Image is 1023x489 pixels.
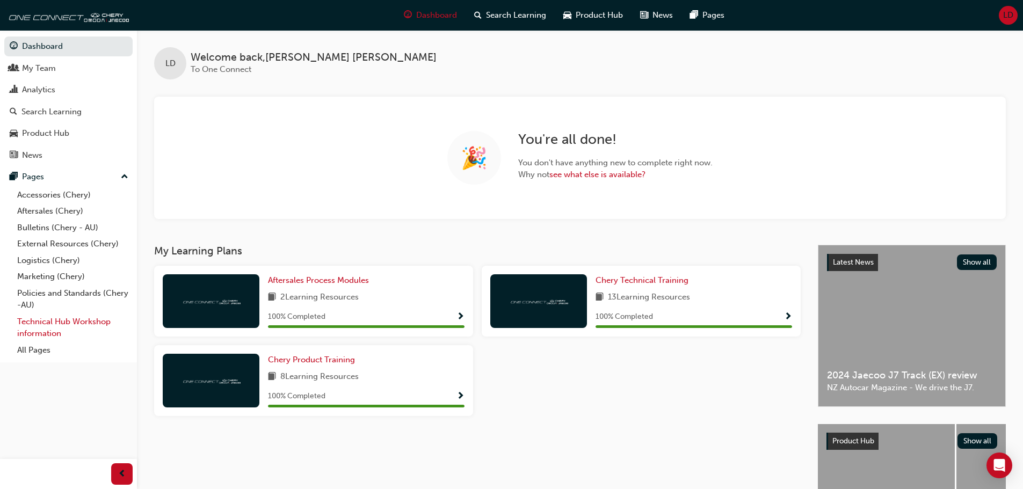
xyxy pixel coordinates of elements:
a: Policies and Standards (Chery -AU) [13,285,133,313]
span: pages-icon [690,9,698,22]
span: guage-icon [404,9,412,22]
span: Latest News [833,258,874,267]
a: Aftersales Process Modules [268,274,373,287]
h3: My Learning Plans [154,245,801,257]
span: book-icon [268,291,276,304]
div: Open Intercom Messenger [986,452,1012,478]
span: Chery Product Training [268,355,355,364]
button: Show Progress [456,390,465,403]
span: search-icon [10,107,17,117]
div: Search Learning [21,106,82,118]
span: people-icon [10,64,18,74]
a: News [4,145,133,165]
a: Product HubShow all [826,433,997,450]
div: Analytics [22,84,55,96]
img: oneconnect [5,4,129,26]
span: 2024 Jaecoo J7 Track (EX) review [827,369,997,382]
span: news-icon [640,9,648,22]
a: My Team [4,59,133,78]
span: Chery Technical Training [596,275,688,285]
span: 8 Learning Resources [280,370,359,384]
button: Show Progress [784,310,792,324]
a: Marketing (Chery) [13,268,133,285]
div: Pages [22,171,44,183]
span: Search Learning [486,9,546,21]
a: Chery Product Training [268,354,359,366]
button: Pages [4,167,133,187]
a: guage-iconDashboard [395,4,466,26]
a: External Resources (Chery) [13,236,133,252]
img: oneconnect [182,375,241,385]
span: 100 % Completed [596,311,653,323]
a: search-iconSearch Learning [466,4,555,26]
span: NZ Autocar Magazine - We drive the J7. [827,382,997,394]
a: Aftersales (Chery) [13,203,133,220]
div: News [22,149,42,162]
a: news-iconNews [632,4,681,26]
span: book-icon [268,370,276,384]
img: oneconnect [509,296,568,306]
span: car-icon [10,129,18,138]
button: Show all [957,433,998,449]
span: Why not [518,169,713,181]
a: Technical Hub Workshop information [13,313,133,342]
a: Bulletins (Chery - AU) [13,220,133,236]
a: pages-iconPages [681,4,733,26]
a: Dashboard [4,37,133,56]
div: Product Hub [22,127,69,140]
span: News [652,9,673,21]
span: news-icon [10,151,18,160]
button: DashboardMy TeamAnalyticsSearch LearningProduct HubNews [4,34,133,167]
a: car-iconProduct Hub [555,4,632,26]
span: prev-icon [118,468,126,481]
span: 2 Learning Resources [280,291,359,304]
span: 🎉 [461,152,488,164]
button: Show all [957,254,997,270]
span: up-icon [121,170,128,184]
a: All Pages [13,342,133,359]
span: Show Progress [784,312,792,322]
span: 100 % Completed [268,311,325,323]
a: Analytics [4,80,133,100]
span: Pages [702,9,724,21]
span: 13 Learning Resources [608,291,690,304]
span: LD [1003,9,1013,21]
a: Accessories (Chery) [13,187,133,203]
span: To One Connect [191,64,251,74]
span: car-icon [563,9,571,22]
a: Logistics (Chery) [13,252,133,269]
a: Product Hub [4,123,133,143]
span: Show Progress [456,312,465,322]
div: My Team [22,62,56,75]
a: see what else is available? [549,170,645,179]
a: Latest NewsShow all2024 Jaecoo J7 Track (EX) reviewNZ Autocar Magazine - We drive the J7. [818,245,1006,407]
a: Search Learning [4,102,133,122]
span: LD [165,57,176,70]
span: search-icon [474,9,482,22]
span: Product Hub [576,9,623,21]
a: Chery Technical Training [596,274,693,287]
span: Product Hub [832,436,874,446]
a: Latest NewsShow all [827,254,997,271]
span: guage-icon [10,42,18,52]
button: Show Progress [456,310,465,324]
span: Welcome back , [PERSON_NAME] [PERSON_NAME] [191,52,437,64]
span: chart-icon [10,85,18,95]
span: Dashboard [416,9,457,21]
span: 100 % Completed [268,390,325,403]
span: book-icon [596,291,604,304]
span: Show Progress [456,392,465,402]
h2: You ' re all done! [518,131,713,148]
span: Aftersales Process Modules [268,275,369,285]
button: LD [999,6,1018,25]
span: pages-icon [10,172,18,182]
img: oneconnect [182,296,241,306]
span: You don ' t have anything new to complete right now. [518,157,713,169]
